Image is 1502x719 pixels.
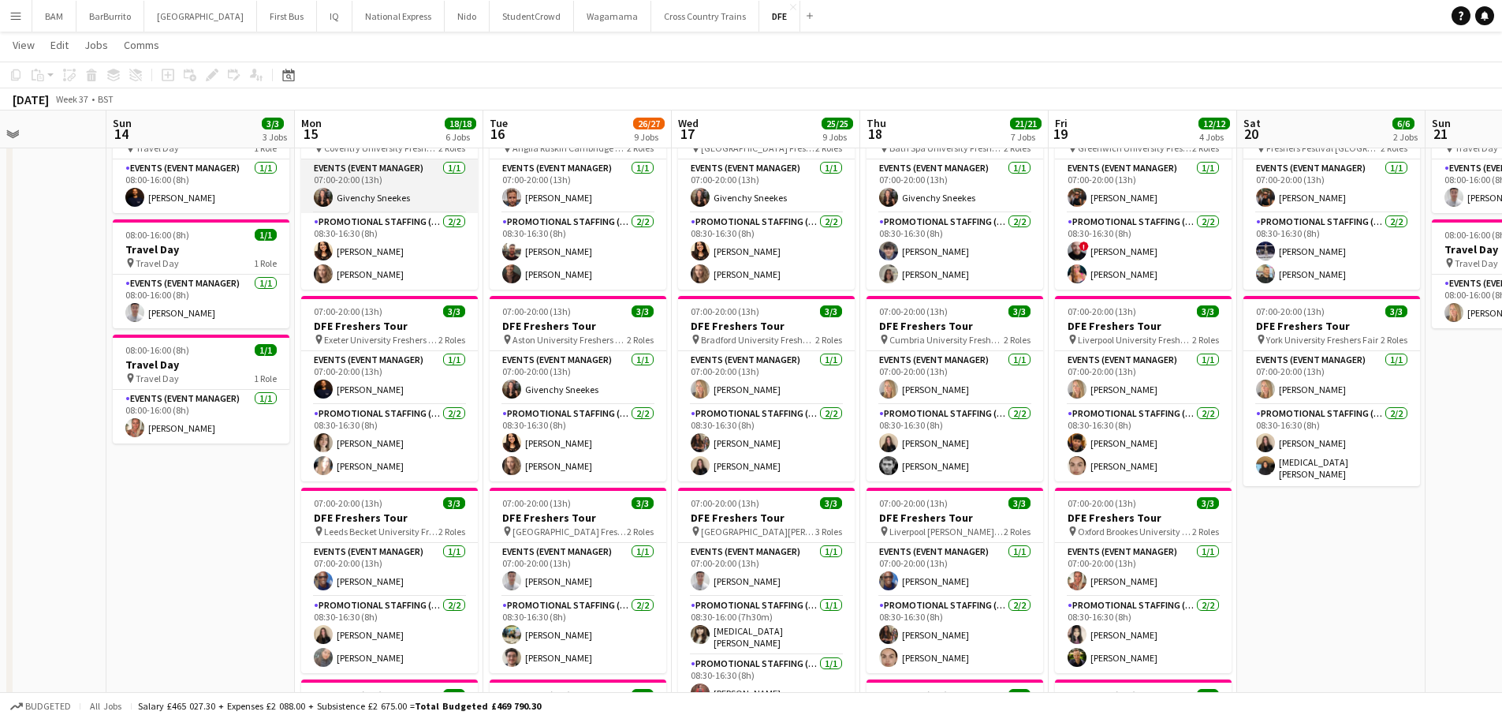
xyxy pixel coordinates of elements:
app-card-role: Events (Event Manager)1/107:00-20:00 (13h)[PERSON_NAME] [1055,159,1232,213]
span: 2 Roles [627,526,654,537]
span: 6/6 [1392,118,1414,129]
div: 07:00-20:00 (13h)3/3DFE Freshers Tour Bradford University Freshers Fair2 RolesEvents (Event Manag... [678,296,855,481]
span: 07:00-20:00 (13h) [1068,497,1136,509]
span: Bradford University Freshers Fair [701,334,815,346]
app-card-role: Events (Event Manager)1/107:00-20:00 (13h)[PERSON_NAME] [1055,543,1232,597]
span: 1 Role [254,373,277,384]
app-card-role: Promotional Staffing (Brand Ambassadors)2/208:30-16:30 (8h)[PERSON_NAME][PERSON_NAME] [490,597,666,673]
span: 25/25 [822,118,853,129]
span: Liverpool [PERSON_NAME] University Freshers Fair [889,526,1004,537]
button: First Bus [257,1,317,32]
button: IQ [317,1,352,32]
app-card-role: Promotional Staffing (Brand Ambassadors)2/208:30-16:30 (8h)[PERSON_NAME][PERSON_NAME] [490,213,666,290]
span: 07:00-20:00 (13h) [314,497,382,509]
app-card-role: Promotional Staffing (Brand Ambassadors)2/208:30-16:30 (8h)[PERSON_NAME][PERSON_NAME] [867,213,1043,290]
div: 6 Jobs [445,131,475,143]
div: 07:00-20:00 (13h)3/3DFE Freshers Tour Freshers Festival [GEOGRAPHIC_DATA]2 RolesEvents (Event Man... [1243,104,1420,290]
span: Sat [1243,116,1261,130]
span: 07:00-20:00 (13h) [314,689,382,701]
app-card-role: Promotional Staffing (Brand Ambassadors)2/208:30-16:30 (8h)[PERSON_NAME][PERSON_NAME] [1055,405,1232,481]
h3: DFE Freshers Tour [1243,319,1420,333]
span: Liverpool University Freshers Fair [1078,334,1192,346]
app-card-role: Events (Event Manager)1/107:00-20:00 (13h)[PERSON_NAME] [301,543,478,597]
span: Oxford Brookes University Freshers Fair [1078,526,1192,537]
div: [DATE] [13,92,49,107]
span: 3/3 [443,689,465,701]
app-card-role: Promotional Staffing (Brand Ambassadors)2/208:30-16:30 (8h)[PERSON_NAME][PERSON_NAME] [867,405,1043,481]
h3: DFE Freshers Tour [867,511,1043,525]
app-card-role: Promotional Staffing (Brand Ambassadors)2/208:30-16:30 (8h)[PERSON_NAME][PERSON_NAME] [867,597,1043,673]
span: 20 [1241,125,1261,143]
span: 14 [110,125,132,143]
span: Edit [50,38,69,52]
app-job-card: 08:00-16:00 (8h)1/1Travel Day Travel Day1 RoleEvents (Event Manager)1/108:00-16:00 (8h)[PERSON_NAME] [113,335,289,444]
div: 07:00-20:00 (13h)3/3DFE Freshers Tour York University Freshers Fair2 RolesEvents (Event Manager)1... [1243,296,1420,486]
app-card-role: Promotional Staffing (Brand Ambassadors)2/208:30-16:30 (8h)[PERSON_NAME][PERSON_NAME] [1055,597,1232,673]
button: Nido [445,1,490,32]
span: All jobs [87,700,125,712]
app-job-card: 07:00-20:00 (13h)3/3DFE Freshers Tour Liverpool University Freshers Fair2 RolesEvents (Event Mana... [1055,296,1232,481]
app-card-role: Events (Event Manager)1/107:00-20:00 (13h)[PERSON_NAME] [301,351,478,405]
span: View [13,38,35,52]
span: 3/3 [1008,305,1031,317]
span: 1/1 [255,229,277,241]
span: [GEOGRAPHIC_DATA][PERSON_NAME][DEMOGRAPHIC_DATA] Freshers Fair [701,526,815,537]
app-card-role: Events (Event Manager)1/107:00-20:00 (13h)[PERSON_NAME] [678,543,855,597]
h3: DFE Freshers Tour [301,319,478,333]
span: 3/3 [632,305,654,317]
span: 07:00-20:00 (13h) [1256,305,1325,317]
button: StudentCrowd [490,1,574,32]
span: 2 Roles [627,334,654,346]
app-card-role: Promotional Staffing (Brand Ambassadors)2/208:30-16:30 (8h)[PERSON_NAME][MEDICAL_DATA][PERSON_NAME] [1243,405,1420,486]
app-job-card: 07:00-20:00 (13h)3/3DFE Freshers Tour Anglia Ruskin Cambridge Freshers Fair2 RolesEvents (Event M... [490,104,666,290]
h3: DFE Freshers Tour [678,319,855,333]
span: 3/3 [1197,497,1219,509]
app-card-role: Events (Event Manager)1/107:00-20:00 (13h)[PERSON_NAME] [1055,351,1232,405]
h3: Travel Day [113,358,289,372]
app-job-card: 07:00-20:00 (13h)3/3DFE Freshers Tour Exeter University Freshers Fair2 RolesEvents (Event Manager... [301,296,478,481]
span: Sun [1432,116,1451,130]
div: 07:00-20:00 (13h)3/3DFE Freshers Tour Coventry University Freshers Fair2 RolesEvents (Event Manag... [301,104,478,290]
a: Edit [44,35,75,55]
h3: DFE Freshers Tour [867,319,1043,333]
span: Sun [113,116,132,130]
span: Total Budgeted £469 790.30 [415,700,541,712]
h3: DFE Freshers Tour [1055,319,1232,333]
span: 18/18 [445,118,476,129]
div: 9 Jobs [822,131,852,143]
span: 07:00-20:00 (13h) [879,305,948,317]
h3: DFE Freshers Tour [1055,511,1232,525]
span: 07:00-20:00 (13h) [502,305,571,317]
div: 08:00-16:00 (8h)1/1Travel Day Travel Day1 RoleEvents (Event Manager)1/108:00-16:00 (8h)[PERSON_NAME] [113,219,289,328]
span: 07:00-20:00 (13h) [1068,689,1136,701]
span: 3/3 [1197,689,1219,701]
button: National Express [352,1,445,32]
span: Week 37 [52,93,91,105]
button: BAM [32,1,76,32]
app-card-role: Promotional Staffing (Brand Ambassadors)2/208:30-16:30 (8h)[PERSON_NAME][PERSON_NAME] [301,213,478,290]
span: 3/3 [1008,497,1031,509]
span: 3/3 [262,118,284,129]
span: 3/3 [632,689,654,701]
app-job-card: 07:00-20:00 (13h)3/3DFE Freshers Tour Liverpool [PERSON_NAME] University Freshers Fair2 RolesEven... [867,488,1043,673]
app-card-role: Events (Event Manager)1/107:00-20:00 (13h)[PERSON_NAME] [490,543,666,597]
span: 18 [864,125,886,143]
span: Wed [678,116,699,130]
app-job-card: 07:00-20:00 (13h)3/3DFE Freshers Tour Cumbria University Freshers Fair2 RolesEvents (Event Manage... [867,296,1043,481]
button: Wagamama [574,1,651,32]
span: 3/3 [1385,305,1407,317]
span: 2 Roles [1004,526,1031,537]
span: 3 Roles [815,526,842,537]
app-card-role: Promotional Staffing (Brand Ambassadors)1/108:30-16:00 (7h30m)[MEDICAL_DATA][PERSON_NAME] [678,597,855,655]
app-card-role: Events (Event Manager)1/107:00-20:00 (13h)Givenchy Sneekes [301,159,478,213]
div: 7 Jobs [1011,131,1041,143]
a: View [6,35,41,55]
span: ! [1079,242,1089,251]
app-card-role: Events (Event Manager)1/107:00-20:00 (13h)[PERSON_NAME] [678,351,855,405]
app-card-role: Promotional Staffing (Brand Ambassadors)2/208:30-16:30 (8h)[PERSON_NAME][PERSON_NAME] [678,213,855,290]
span: 07:00-20:00 (13h) [691,497,759,509]
app-card-role: Events (Event Manager)1/107:00-20:00 (13h)Givenchy Sneekes [490,351,666,405]
span: 07:00-20:00 (13h) [879,497,948,509]
span: Cumbria University Freshers Fair [889,334,1004,346]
